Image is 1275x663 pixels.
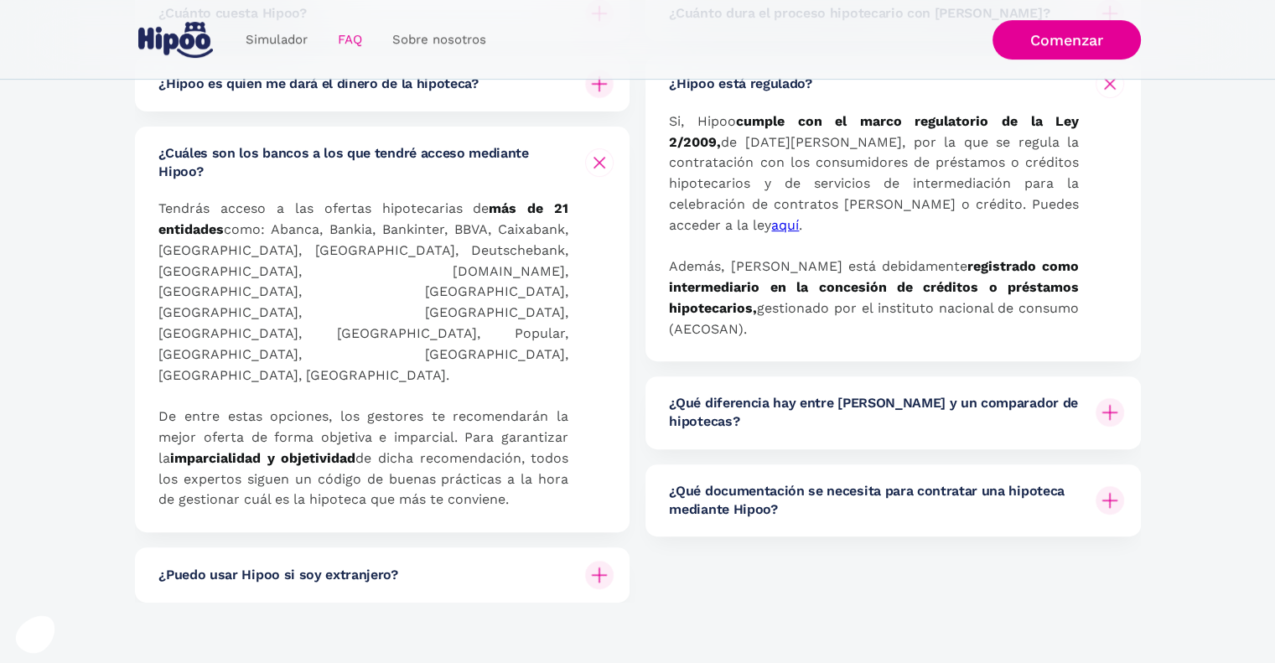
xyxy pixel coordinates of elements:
[231,23,323,56] a: Simulador
[669,482,1082,520] h6: ¿Qué documentación se necesita para contratar una hipoteca mediante Hipoo?
[158,144,572,182] h6: ¿Cuáles son los bancos a los que tendré acceso mediante Hipoo?
[135,15,217,65] a: home
[669,113,1079,150] strong: cumple con el marco regulatorio de la Ley 2/2009,
[158,199,568,510] p: Tendrás acceso a las ofertas hipotecarias de como: Abanca, Bankia, Bankinter, BBVA, Caixabank, [G...
[993,20,1141,60] a: Comenzar
[771,217,799,233] a: aquí
[669,75,811,93] h6: ¿Hipoo está regulado?
[669,394,1082,432] h6: ¿Qué diferencia hay entre [PERSON_NAME] y un comparador de hipotecas?
[669,258,1079,316] strong: registrado como intermediario en la concesión de créditos o préstamos hipotecarios,
[377,23,501,56] a: Sobre nosotros
[158,566,397,584] h6: ¿Puedo usar Hipoo si soy extranjero?
[323,23,377,56] a: FAQ
[669,111,1079,340] p: Si, Hipoo de [DATE][PERSON_NAME], por la que se regula la contratación con los consumidores de pr...
[158,75,478,93] h6: ¿Hipoo es quien me dará el dinero de la hipoteca?
[170,450,355,466] strong: imparcialidad y objetividad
